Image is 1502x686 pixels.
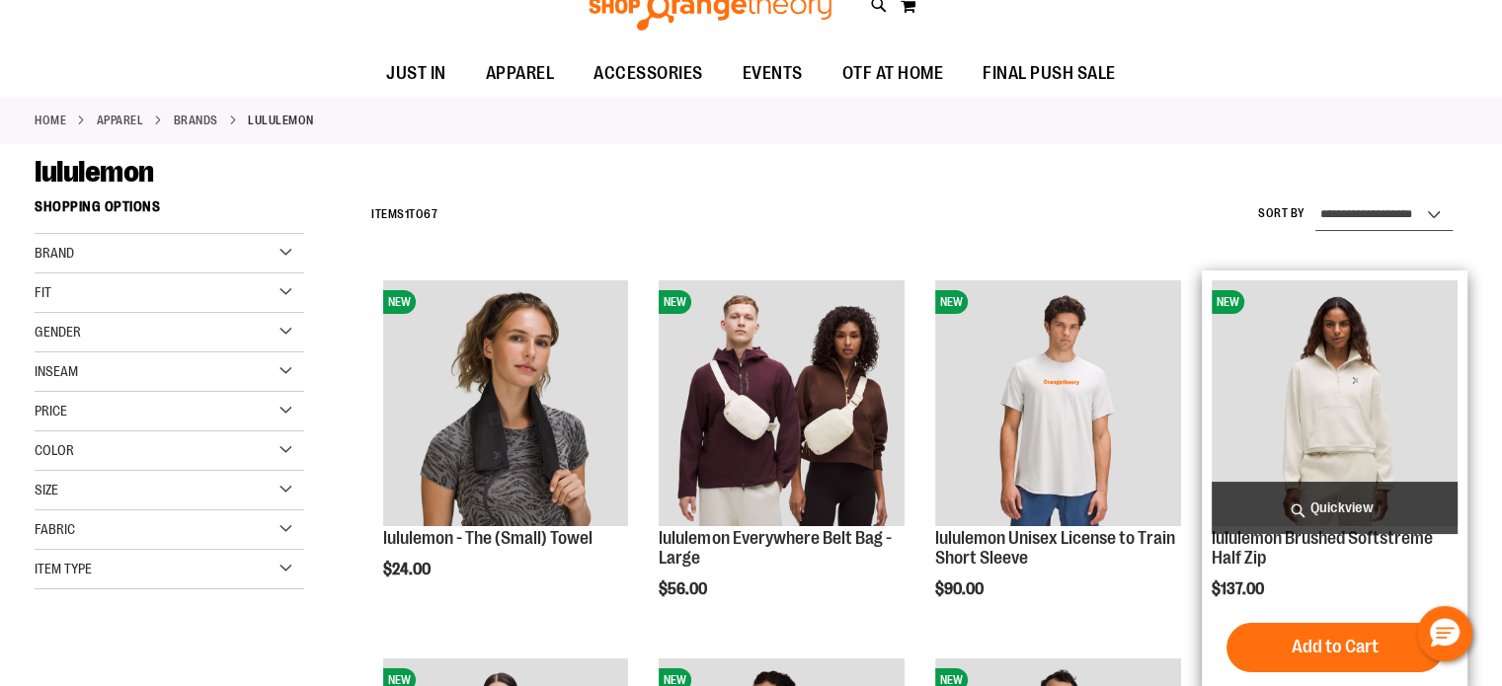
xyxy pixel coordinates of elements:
[659,580,710,598] span: $56.00
[35,482,58,497] span: Size
[659,280,905,526] img: lululemon Everywhere Belt Bag - Large
[1212,580,1267,598] span: $137.00
[983,51,1116,96] span: FINAL PUSH SALE
[1226,623,1444,672] button: Add to Cart
[963,51,1136,97] a: FINAL PUSH SALE
[97,112,144,129] a: APPAREL
[35,284,51,300] span: Fit
[35,324,81,340] span: Gender
[366,51,466,97] a: JUST IN
[383,528,593,548] a: lululemon - The (Small) Towel
[386,51,446,96] span: JUST IN
[823,51,964,97] a: OTF AT HOME
[35,363,78,379] span: Inseam
[1212,290,1244,314] span: NEW
[1212,482,1458,534] a: Quickview
[723,51,823,97] a: EVENTS
[383,290,416,314] span: NEW
[1417,606,1472,661] button: Hello, have a question? Let’s chat.
[35,561,92,576] span: Item Type
[574,51,723,97] a: ACCESSORIES
[174,112,218,129] a: BRANDS
[1212,280,1458,529] a: lululemon Brushed Softstreme Half ZipNEW
[35,442,74,458] span: Color
[935,280,1181,529] a: lululemon Unisex License to Train Short SleeveNEW
[35,190,304,234] strong: Shopping Options
[373,270,639,629] div: product
[486,51,555,96] span: APPAREL
[1212,528,1433,568] a: lululemon Brushed Softstreme Half Zip
[842,51,944,96] span: OTF AT HOME
[248,112,314,129] strong: lululemon
[935,290,968,314] span: NEW
[35,403,67,419] span: Price
[593,51,703,96] span: ACCESSORIES
[659,280,905,529] a: lululemon Everywhere Belt Bag - LargeNEW
[1292,636,1379,657] span: Add to Cart
[35,245,74,261] span: Brand
[935,580,987,598] span: $90.00
[405,207,410,221] span: 1
[925,270,1191,648] div: product
[659,290,691,314] span: NEW
[1212,280,1458,526] img: lululemon Brushed Softstreme Half Zip
[935,528,1175,568] a: lululemon Unisex License to Train Short Sleeve
[743,51,803,96] span: EVENTS
[1258,205,1305,222] label: Sort By
[371,199,437,230] h2: Items to
[383,280,629,526] img: lululemon - The (Small) Towel
[659,528,891,568] a: lululemon Everywhere Belt Bag - Large
[35,155,154,189] span: lululemon
[35,521,75,537] span: Fabric
[649,270,914,648] div: product
[383,280,629,529] a: lululemon - The (Small) TowelNEW
[35,112,66,129] a: Home
[383,561,434,578] span: $24.00
[935,280,1181,526] img: lululemon Unisex License to Train Short Sleeve
[466,51,575,96] a: APPAREL
[424,207,437,221] span: 67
